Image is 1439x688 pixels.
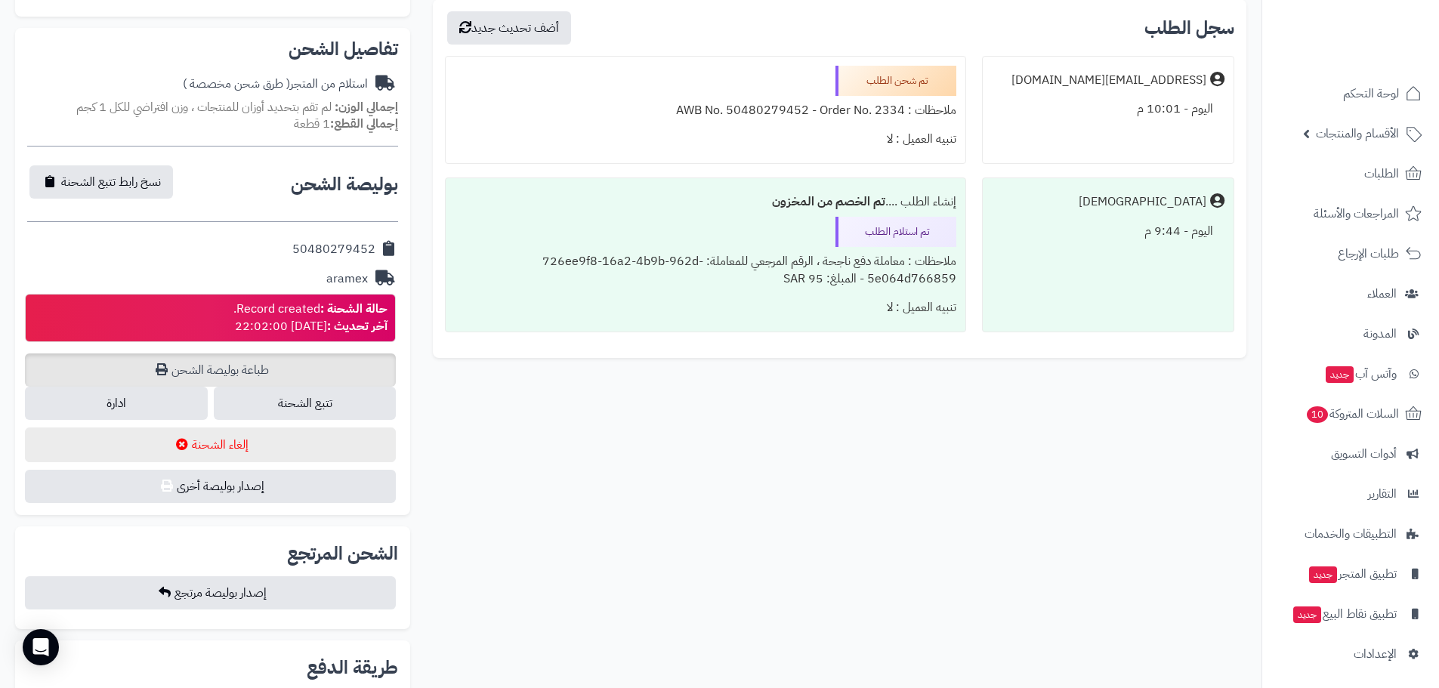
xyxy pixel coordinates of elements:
[326,270,368,288] div: aramex
[1307,406,1328,423] span: 10
[287,545,398,563] h2: الشحن المرتجع
[29,165,173,199] button: نسخ رابط تتبع الشحنة
[233,301,388,335] div: Record created. [DATE] 22:02:00
[1292,603,1397,625] span: تطبيق نقاط البيع
[992,94,1224,124] div: اليوم - 10:01 م
[1271,76,1430,112] a: لوحة التحكم
[1314,203,1399,224] span: المراجعات والأسئلة
[455,293,956,322] div: تنبيه العميل : لا
[1271,236,1430,272] a: طلبات الإرجاع
[183,75,290,93] span: ( طرق شحن مخصصة )
[183,76,368,93] div: استلام من المتجر
[1305,523,1397,545] span: التطبيقات والخدمات
[1271,516,1430,552] a: التطبيقات والخدمات
[320,300,388,318] strong: حالة الشحنة :
[992,217,1224,246] div: اليوم - 9:44 م
[327,317,388,335] strong: آخر تحديث :
[25,387,208,420] a: ادارة
[61,173,161,191] span: نسخ رابط تتبع الشحنة
[447,11,571,45] button: أضف تحديث جديد
[1271,276,1430,312] a: العملاء
[214,387,397,420] a: تتبع الشحنة
[335,98,398,116] strong: إجمالي الوزن:
[455,96,956,125] div: ملاحظات : AWB No. 50480279452 - Order No. 2334
[1368,483,1397,504] span: التقارير
[455,247,956,294] div: ملاحظات : معاملة دفع ناجحة ، الرقم المرجعي للمعاملة: 726ee9f8-16a2-4b9b-962d-5e064d766859 - المبل...
[1326,366,1354,383] span: جديد
[330,115,398,133] strong: إجمالي القطع:
[307,659,398,677] h2: طريقة الدفع
[1271,196,1430,232] a: المراجعات والأسئلة
[294,115,398,133] small: 1 قطعة
[1271,156,1430,192] a: الطلبات
[1011,72,1206,89] div: [EMAIL_ADDRESS][DOMAIN_NAME]
[1343,83,1399,104] span: لوحة التحكم
[23,629,59,665] div: Open Intercom Messenger
[1293,606,1321,623] span: جديد
[27,40,398,58] h2: تفاصيل الشحن
[1271,436,1430,472] a: أدوات التسويق
[772,193,885,211] b: تم الخصم من المخزون
[1331,443,1397,464] span: أدوات التسويق
[1271,356,1430,392] a: وآتس آبجديد
[1364,163,1399,184] span: الطلبات
[1316,123,1399,144] span: الأقسام والمنتجات
[1271,476,1430,512] a: التقارير
[1308,563,1397,585] span: تطبيق المتجر
[1271,556,1430,592] a: تطبيق المتجرجديد
[835,66,956,96] div: تم شحن الطلب
[292,241,375,258] div: 50480279452
[1324,363,1397,384] span: وآتس آب
[1271,316,1430,352] a: المدونة
[25,470,396,503] button: إصدار بوليصة أخرى
[291,175,398,193] h2: بوليصة الشحن
[455,187,956,217] div: إنشاء الطلب ....
[25,427,396,462] button: إلغاء الشحنة
[25,576,396,609] button: إصدار بوليصة مرتجع
[1144,19,1234,37] h3: سجل الطلب
[1079,193,1206,211] div: [DEMOGRAPHIC_DATA]
[1367,283,1397,304] span: العملاء
[1309,566,1337,583] span: جديد
[455,125,956,154] div: تنبيه العميل : لا
[835,217,956,247] div: تم استلام الطلب
[1305,403,1399,424] span: السلات المتروكة
[25,353,396,387] a: طباعة بوليصة الشحن
[1271,396,1430,432] a: السلات المتروكة10
[1363,323,1397,344] span: المدونة
[1271,596,1430,632] a: تطبيق نقاط البيعجديد
[76,98,332,116] span: لم تقم بتحديد أوزان للمنتجات ، وزن افتراضي للكل 1 كجم
[1271,636,1430,672] a: الإعدادات
[1354,643,1397,665] span: الإعدادات
[1338,243,1399,264] span: طلبات الإرجاع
